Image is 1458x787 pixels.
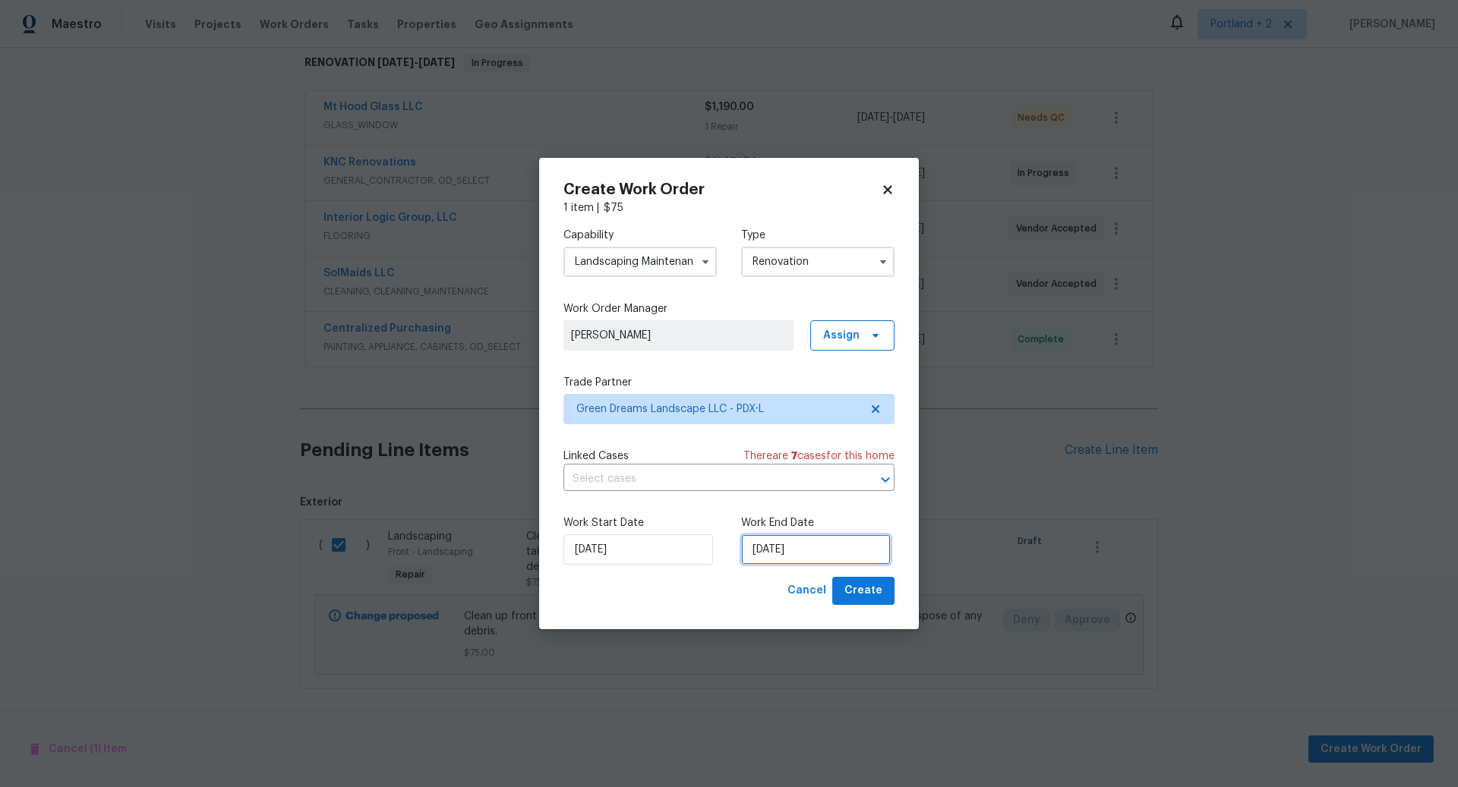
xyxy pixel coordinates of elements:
span: Create [844,581,882,600]
div: 1 item | [563,200,895,216]
label: Trade Partner [563,375,895,390]
span: Cancel [787,581,826,600]
label: Work Order Manager [563,301,895,316]
span: Assign [823,328,860,343]
input: M/D/YYYY [741,534,891,565]
input: Select... [563,247,717,277]
label: Work End Date [741,515,895,530]
button: Create [832,577,895,605]
input: Select... [741,247,895,277]
label: Capability [563,228,717,243]
input: Select cases [563,467,852,491]
button: Open [875,469,896,490]
span: There are case s for this home [743,449,895,464]
h2: Create Work Order [563,182,881,197]
input: M/D/YYYY [563,534,713,565]
label: Type [741,228,895,243]
button: Show options [874,253,892,271]
button: Show options [696,253,715,271]
label: Work Start Date [563,515,717,530]
span: [PERSON_NAME] [571,328,786,343]
button: Cancel [781,577,832,605]
span: Linked Cases [563,449,629,464]
span: $ 75 [604,203,623,213]
span: 7 [791,451,797,461]
span: Green Dreams Landscape LLC - PDX-L [576,401,860,417]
